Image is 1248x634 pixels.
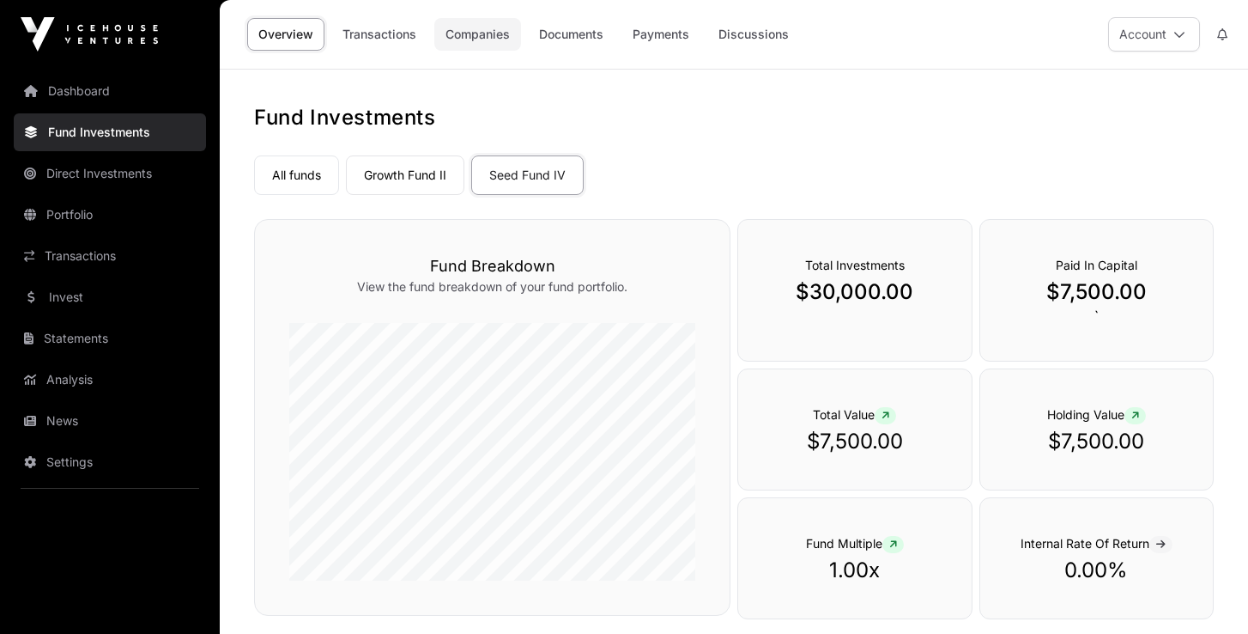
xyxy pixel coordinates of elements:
[805,258,905,272] span: Total Investments
[14,155,206,192] a: Direct Investments
[254,104,1214,131] h1: Fund Investments
[1056,258,1137,272] span: Paid In Capital
[813,407,896,422] span: Total Value
[14,237,206,275] a: Transactions
[1047,407,1146,422] span: Holding Value
[772,557,936,584] p: 1.00x
[772,278,936,306] p: $30,000.00
[471,155,584,195] a: Seed Fund IV
[806,536,904,551] span: Fund Multiple
[14,361,206,399] a: Analysis
[434,18,521,51] a: Companies
[346,155,464,195] a: Growth Fund II
[14,443,206,481] a: Settings
[14,402,206,440] a: News
[14,278,206,316] a: Invest
[707,18,800,51] a: Discussions
[1015,557,1178,584] p: 0.00%
[621,18,700,51] a: Payments
[14,320,206,357] a: Statements
[14,196,206,234] a: Portfolio
[1162,552,1248,634] iframe: Chat Widget
[1015,278,1178,306] p: $7,500.00
[21,17,158,52] img: Icehouse Ventures Logo
[1015,428,1178,455] p: $7,500.00
[254,155,339,195] a: All funds
[14,113,206,151] a: Fund Investments
[331,18,427,51] a: Transactions
[1108,17,1200,52] button: Account
[289,278,695,296] p: View the fund breakdown of your fund portfolio.
[1021,536,1172,551] span: Internal Rate Of Return
[528,18,615,51] a: Documents
[979,219,1214,362] div: `
[247,18,324,51] a: Overview
[772,428,936,455] p: $7,500.00
[14,72,206,110] a: Dashboard
[289,254,695,278] h3: Fund Breakdown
